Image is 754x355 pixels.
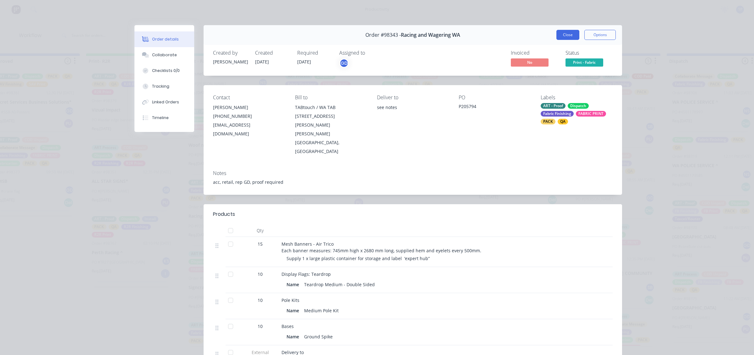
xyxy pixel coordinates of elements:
[255,50,290,56] div: Created
[258,271,263,277] span: 10
[339,58,349,68] button: GD
[541,103,565,109] div: ART - Proof
[213,95,285,101] div: Contact
[213,121,285,138] div: [EMAIL_ADDRESS][DOMAIN_NAME]
[213,170,613,176] div: Notes
[339,50,402,56] div: Assigned to
[565,50,613,56] div: Status
[541,95,613,101] div: Labels
[377,95,449,101] div: Deliver to
[541,111,574,117] div: Fabric Finishing
[134,110,194,126] button: Timeline
[584,30,616,40] button: Options
[295,103,367,129] div: TABtouch / WA TAB [STREET_ADDRESS][PERSON_NAME]
[152,84,169,89] div: Tracking
[295,129,367,156] div: [PERSON_NAME][GEOGRAPHIC_DATA], [GEOGRAPHIC_DATA]
[302,280,377,289] div: Teardrop Medium - Double Sided
[565,58,603,66] span: Print - Fabric
[258,323,263,330] span: 10
[281,271,331,277] span: Display Flags: Teardrop
[287,332,302,341] div: Name
[213,112,285,121] div: [PHONE_NUMBER]
[152,68,180,74] div: Checklists 0/0
[556,30,579,40] button: Close
[541,119,555,124] div: PACK
[213,103,285,138] div: [PERSON_NAME][PHONE_NUMBER][EMAIL_ADDRESS][DOMAIN_NAME]
[281,323,294,329] span: Bases
[365,32,401,38] span: Order #98343 -
[576,111,606,117] div: FABRIC PRINT
[213,179,613,185] div: acc, retail, rep GD, proof required
[459,95,531,101] div: PO
[287,280,302,289] div: Name
[213,58,248,65] div: [PERSON_NAME]
[297,50,332,56] div: Required
[134,31,194,47] button: Order details
[152,99,179,105] div: Linked Orders
[152,36,179,42] div: Order details
[377,103,449,112] div: see notes
[134,63,194,79] button: Checklists 0/0
[152,115,169,121] div: Timeline
[459,103,531,112] div: P205794
[377,103,449,123] div: see notes
[258,241,263,247] span: 15
[134,47,194,63] button: Collaborate
[287,306,302,315] div: Name
[558,119,568,124] div: QA
[565,58,603,68] button: Print - Fabric
[213,103,285,112] div: [PERSON_NAME]
[213,210,235,218] div: Products
[295,95,367,101] div: Bill to
[255,59,269,65] span: [DATE]
[511,58,549,66] span: No
[295,103,367,156] div: TABtouch / WA TAB [STREET_ADDRESS][PERSON_NAME][PERSON_NAME][GEOGRAPHIC_DATA], [GEOGRAPHIC_DATA]
[297,59,311,65] span: [DATE]
[281,241,481,254] span: Mesh Banners - Air Trico Each banner measures: 745mm high x 2680 mm long, supplied hem and eyelet...
[241,224,279,237] div: Qty
[287,255,430,261] span: Supply 1 x large plastic container for storage and label ‘expert hub”
[302,332,335,341] div: Ground Spike
[281,297,299,303] span: Pole Kits
[401,32,460,38] span: Racing and Wagering WA
[511,50,558,56] div: Invoiced
[258,297,263,303] span: 10
[213,50,248,56] div: Created by
[302,306,341,315] div: Medium Pole Kit
[568,103,589,109] div: Dispatch
[134,94,194,110] button: Linked Orders
[152,52,177,58] div: Collaborate
[134,79,194,94] button: Tracking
